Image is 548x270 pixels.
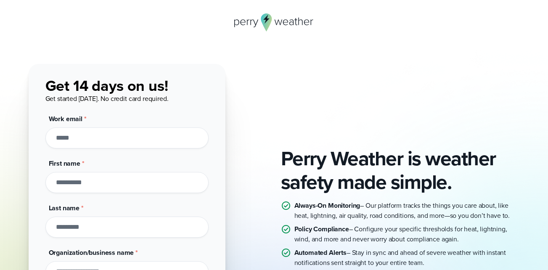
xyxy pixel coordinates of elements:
[294,201,360,210] strong: Always-On Monitoring
[45,74,168,97] span: Get 14 days on us!
[281,147,520,194] h2: Perry Weather is weather safety made simple.
[49,159,80,168] span: First name
[49,114,82,124] span: Work email
[294,224,520,244] p: – Configure your specific thresholds for heat, lightning, wind, and more and never worry about co...
[294,224,349,234] strong: Policy Compliance
[45,94,169,103] span: Get started [DATE]. No credit card required.
[294,248,520,268] p: – Stay in sync and ahead of severe weather with instant notifications sent straight to your entir...
[49,248,134,257] span: Organization/business name
[49,203,80,213] span: Last name
[294,248,347,257] strong: Automated Alerts
[294,201,520,221] p: – Our platform tracks the things you care about, like heat, lightning, air quality, road conditio...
